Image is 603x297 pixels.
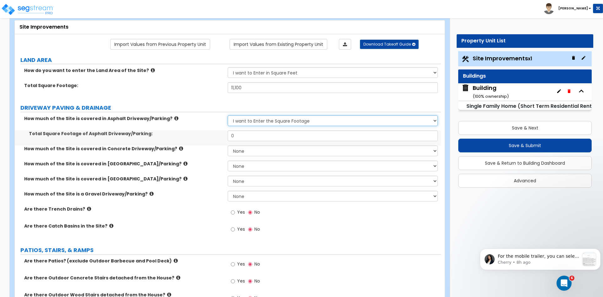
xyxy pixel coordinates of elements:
i: click for more info! [167,292,171,297]
label: Total Square Footage: [24,82,223,89]
a: Import the dynamic attribute values from previous properties. [110,39,210,50]
span: No [254,226,260,232]
i: click for more info! [174,258,178,263]
label: Total Square Footage of Asphalt Driveway/Parking: [29,130,223,137]
img: avatar.png [543,3,554,14]
input: Yes [231,209,235,216]
label: Are there Catch Basins in the Site? [24,223,223,229]
label: How much of the Site is covered in [GEOGRAPHIC_DATA]/Parking? [24,161,223,167]
label: How much of the Site is covered in Concrete Driveway/Parking? [24,146,223,152]
input: No [248,261,252,268]
i: click for more info! [183,176,187,181]
label: How much of the Site is covered in [GEOGRAPHIC_DATA]/Parking? [24,176,223,182]
button: Download Takeoff Guide [360,40,419,49]
img: Construction.png [461,55,470,63]
span: Yes [237,226,245,232]
label: Are there Trench Drains? [24,206,223,212]
a: Import the dynamic attributes value through Excel sheet [339,39,351,50]
img: logo_pro_r.png [1,3,54,16]
span: No [254,261,260,267]
i: click for more info! [109,223,113,228]
div: Site Improvements [19,24,440,31]
label: PATIOS, STAIRS, & RAMPS [20,246,441,254]
button: Save & Next [458,121,592,135]
input: No [248,209,252,216]
label: How much of the Site is a Gravel Driveway/Parking? [24,191,223,197]
iframe: Intercom notifications message [477,236,603,280]
button: Advanced [458,174,592,188]
button: Save & Submit [458,139,592,152]
img: building.svg [461,84,470,92]
label: LAND AREA [20,56,441,64]
div: Building [473,84,509,100]
span: Download Takeoff Guide [363,41,411,47]
i: click for more info! [87,206,91,211]
label: Are there Outdoor Concrete Stairs detached from the House? [24,275,223,281]
span: No [254,278,260,284]
small: ( 100 % ownership) [473,93,509,99]
span: Yes [237,261,245,267]
label: How do you want to enter the Land Area of the Site? [24,67,223,74]
input: No [248,226,252,233]
label: Are there Patios? (exclude Outdoor Barbecue and Pool Deck) [24,258,223,264]
div: Buildings [463,73,587,80]
i: click for more info! [176,275,180,280]
i: click for more info! [149,191,154,196]
i: click for more info! [151,68,155,73]
label: How much of the Site is covered in Asphalt Driveway/Parking? [24,115,223,122]
input: Yes [231,261,235,268]
i: click for more info! [183,161,187,166]
input: No [248,278,252,285]
label: DRIVEWAY PAVING & DRAINAGE [20,104,441,112]
small: x1 [528,55,532,62]
b: [PERSON_NAME] [558,6,588,11]
i: click for more info! [174,116,178,121]
input: Yes [231,226,235,233]
a: Import the dynamic attribute values from existing properties. [230,39,327,50]
iframe: Intercom live chat [557,276,572,291]
span: No [254,209,260,215]
span: Building [461,84,509,100]
div: Property Unit List [461,37,589,45]
i: click for more info! [179,146,183,151]
small: Single Family Home (Short Term Residential Rental) [466,102,599,110]
span: 6 [569,276,574,281]
span: Yes [237,209,245,215]
button: Save & Return to Building Dashboard [458,156,592,170]
input: Yes [231,278,235,285]
span: Yes [237,278,245,284]
span: Site Improvements [473,54,532,62]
